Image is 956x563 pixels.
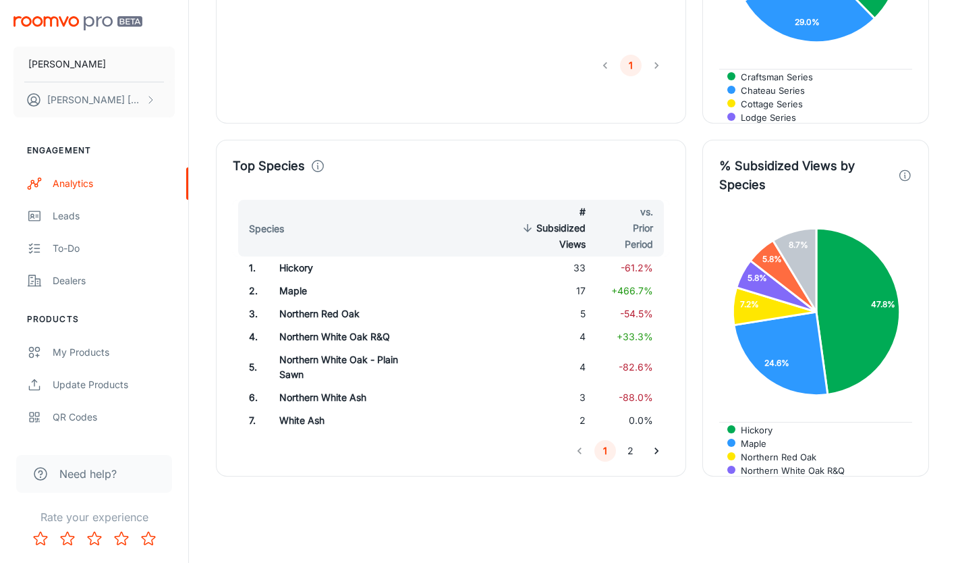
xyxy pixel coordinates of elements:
button: [PERSON_NAME] [PERSON_NAME] [13,82,175,117]
td: 2 . [233,279,269,302]
div: Dealers [53,273,175,288]
div: To-do [53,241,175,256]
td: 17 [508,279,596,302]
span: Hickory [731,424,772,436]
div: Leads [53,209,175,223]
td: 3 [508,386,596,409]
img: Roomvo PRO Beta [13,16,142,30]
button: Go to next page [646,440,667,462]
td: 5 [508,302,596,325]
span: 0.0% [629,414,653,426]
div: Analytics [53,176,175,191]
td: 2 [508,409,596,432]
p: [PERSON_NAME] [PERSON_NAME] [47,92,142,107]
button: Rate 3 star [81,525,108,552]
td: Northern White Oak R&Q [269,325,432,348]
nav: pagination navigation [592,55,669,76]
span: Cottage Series [731,98,803,110]
button: Rate 2 star [54,525,81,552]
nav: pagination navigation [567,440,669,462]
td: 4 [508,348,596,386]
td: 33 [508,257,596,279]
span: +466.7% [611,285,653,296]
div: Update Products [53,377,175,392]
span: Craftsman Series [731,71,813,83]
span: # Subsidized Views [519,204,586,252]
td: 4 . [233,325,269,348]
span: Species [249,221,302,237]
span: Lodge Series [731,111,796,124]
p: [PERSON_NAME] [28,57,106,72]
button: Go to page 2 [620,440,642,462]
span: Chateau Series [731,84,805,97]
td: Hickory [269,257,432,279]
button: Rate 5 star [135,525,162,552]
span: Northern Red Oak [731,451,816,463]
button: Rate 4 star [108,525,135,552]
td: Maple [269,279,432,302]
td: Northern White Ash [269,386,432,409]
button: page 1 [620,55,642,76]
button: Rate 1 star [27,525,54,552]
h4: % Subsidized Views by Species [719,157,893,194]
td: 3 . [233,302,269,325]
td: 4 [508,325,596,348]
td: 6 . [233,386,269,409]
td: 5 . [233,348,269,386]
td: 1 . [233,257,269,279]
button: page 1 [594,440,616,462]
div: My Products [53,345,175,360]
span: -88.0% [619,392,653,403]
span: Northern White Oak R&Q [731,464,845,477]
h4: Top Species [233,157,305,176]
td: Northern Red Oak [269,302,432,325]
td: Northern White Oak - Plain Sawn [269,348,432,386]
span: Need help? [59,466,117,482]
span: +33.3% [617,331,653,342]
button: [PERSON_NAME] [13,47,175,82]
span: -82.6% [619,361,653,373]
p: Rate your experience [11,509,177,525]
td: 7 . [233,409,269,432]
div: QR Codes [53,410,175,425]
span: Maple [731,437,766,450]
span: -61.2% [621,262,653,273]
span: vs. Prior Period [607,204,653,252]
span: -54.5% [620,308,653,319]
td: White Ash [269,409,432,432]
